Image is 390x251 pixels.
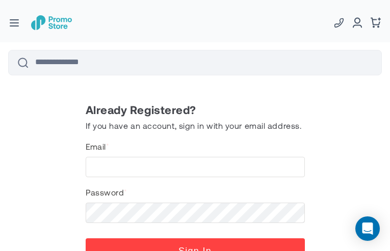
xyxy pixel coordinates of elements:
button: Search [11,50,35,75]
img: Promotional Merchandise [31,15,72,30]
div: Open Intercom Messenger [355,216,380,241]
label: Email [86,142,110,152]
span: If you have an account, sign in with your email address. [86,120,305,131]
label: Password [86,187,127,198]
span: Already Registered? [86,103,196,116]
a: store logo [31,15,72,30]
a: Phone [333,17,345,29]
